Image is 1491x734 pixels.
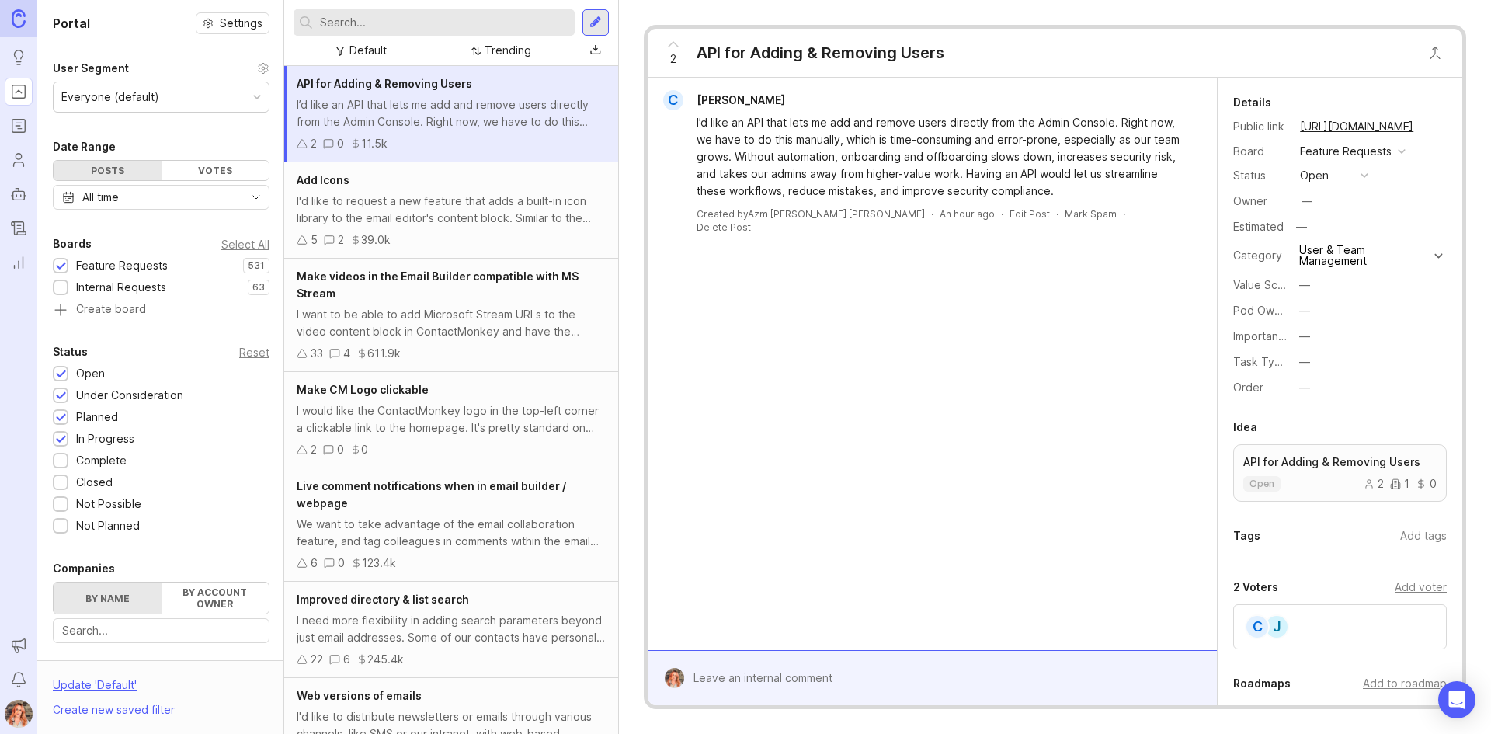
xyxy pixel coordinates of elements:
div: · [1123,207,1125,221]
div: 123.4k [362,555,396,572]
label: By name [54,583,162,614]
div: Add voter [1395,579,1447,596]
p: API for Adding & Removing Users [1243,454,1437,470]
svg: toggle icon [244,191,269,204]
div: — [1299,379,1310,396]
a: Make CM Logo clickableI would like the ContactMonkey logo in the top-left corner a clickable link... [284,372,618,468]
div: — [1299,353,1310,370]
div: Tags [1233,527,1260,545]
div: Planned [76,409,118,426]
div: Edit Post [1010,207,1050,221]
div: Feature Requests [1300,143,1392,160]
div: 0 [1416,478,1437,489]
div: 2 [311,441,317,458]
a: Improved directory & list searchI need more flexibility in adding search parameters beyond just e... [284,582,618,678]
button: Announcements [5,631,33,659]
div: — [1299,328,1310,345]
div: Everyone (default) [61,89,159,106]
div: Owner [1233,193,1288,210]
div: User & Team Management [1299,245,1430,266]
div: C [663,90,683,110]
button: Bronwen W [5,700,33,728]
div: 0 [361,441,368,458]
div: 6 [343,651,350,668]
div: I would like the ContactMonkey logo in the top-left corner a clickable link to the homepage. It's... [297,402,606,437]
div: I need more flexibility in adding search parameters beyond just email addresses. Some of our cont... [297,612,606,646]
div: Not Possible [76,496,141,513]
div: Delete Post [697,221,751,234]
div: Open Intercom Messenger [1438,681,1475,718]
img: Bronwen W [659,668,690,688]
div: open [1300,167,1329,184]
a: Ideas [5,43,33,71]
div: — [1302,193,1312,210]
a: Add IconsI'd like to request a new feature that adds a built-in icon library to the email editor'... [284,162,618,259]
div: Date Range [53,137,116,156]
div: Create new saved filter [53,701,175,718]
input: Search... [62,622,260,639]
div: — [1299,302,1310,319]
div: I'd like to request a new feature that adds a built-in icon library to the email editor's content... [297,193,606,227]
a: [URL][DOMAIN_NAME] [1295,117,1418,137]
div: Created by Azm [PERSON_NAME] [PERSON_NAME] [697,207,925,221]
div: Public link [1233,118,1288,135]
div: Reset [239,348,269,357]
div: Posts [54,161,162,180]
p: 531 [248,259,265,272]
div: Update ' Default ' [53,677,137,701]
span: Add Icons [297,173,349,186]
div: All time [82,189,119,206]
div: C [1245,614,1270,639]
div: Add tags [1400,527,1447,544]
div: Status [53,343,88,361]
div: Status [1233,167,1288,184]
label: Order [1233,381,1263,394]
a: Roadmaps [5,112,33,140]
button: Settings [196,12,269,34]
div: · [1056,207,1058,221]
div: Estimated [1233,221,1284,232]
div: 2 Voters [1233,578,1278,597]
button: Mark Spam [1065,207,1117,221]
a: Autopilot [5,180,33,208]
label: By account owner [162,583,269,614]
div: J [1264,614,1289,639]
div: · [1001,207,1003,221]
a: An hour ago [940,207,995,221]
span: Settings [220,16,262,31]
a: API for Adding & Removing Usersopen210 [1233,444,1447,502]
span: [PERSON_NAME] [697,93,785,106]
button: Notifications [5,666,33,694]
div: 245.4k [367,651,404,668]
span: 2 [670,50,676,68]
a: Reporting [5,249,33,277]
div: Roadmaps [1233,674,1291,693]
span: Make CM Logo clickable [297,383,429,396]
div: Idea [1233,418,1257,437]
div: 33 [311,345,323,362]
a: C[PERSON_NAME] [654,90,798,110]
label: Value Scale [1233,278,1293,291]
div: I’d like an API that lets me add and remove users directly from the Admin Console. Right now, we ... [297,96,606,130]
input: Search... [320,14,568,31]
div: 4 [343,345,350,362]
div: API for Adding & Removing Users [697,42,944,64]
div: Details [1233,93,1271,112]
div: Not Planned [76,517,140,534]
label: Pod Ownership [1233,304,1312,317]
div: Default [349,42,387,59]
span: API for Adding & Removing Users [297,77,472,90]
p: open [1249,478,1274,490]
div: I want to be able to add Microsoft Stream URLs to the video content block in ContactMonkey and ha... [297,306,606,340]
img: Canny Home [12,9,26,27]
a: Users [5,146,33,174]
div: Under Consideration [76,387,183,404]
button: Close button [1420,37,1451,68]
div: 22 [311,651,323,668]
div: Trending [485,42,531,59]
div: Votes [162,161,269,180]
div: 6 [311,555,318,572]
div: Add to roadmap [1363,675,1447,692]
div: Select All [221,240,269,249]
